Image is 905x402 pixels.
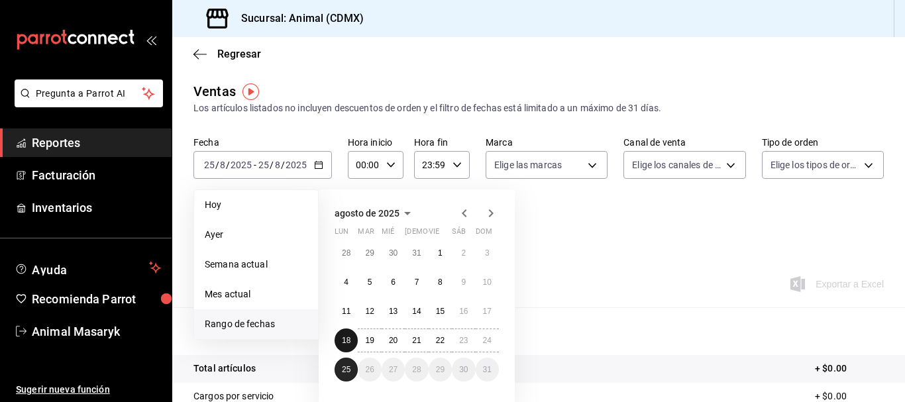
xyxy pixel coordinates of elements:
p: Total artículos [193,362,256,376]
button: 11 de agosto de 2025 [335,299,358,323]
button: 14 de agosto de 2025 [405,299,428,323]
span: - [254,160,256,170]
label: Tipo de orden [762,138,884,147]
abbr: 27 de agosto de 2025 [389,365,398,374]
span: Ayuda [32,260,144,276]
abbr: 30 de agosto de 2025 [459,365,468,374]
label: Fecha [193,138,332,147]
abbr: 26 de agosto de 2025 [365,365,374,374]
abbr: 19 de agosto de 2025 [365,336,374,345]
button: 18 de agosto de 2025 [335,328,358,352]
abbr: sábado [452,227,466,241]
div: Los artículos listados no incluyen descuentos de orden y el filtro de fechas está limitado a un m... [193,101,884,115]
button: 6 de agosto de 2025 [382,270,405,294]
abbr: 29 de julio de 2025 [365,248,374,258]
p: + $0.00 [815,362,884,376]
span: Facturación [32,166,161,184]
abbr: 6 de agosto de 2025 [391,277,396,287]
button: 31 de julio de 2025 [405,241,428,265]
abbr: 29 de agosto de 2025 [436,365,445,374]
span: / [215,160,219,170]
span: Reportes [32,134,161,152]
button: 5 de agosto de 2025 [358,270,381,294]
abbr: 5 de agosto de 2025 [368,277,372,287]
button: agosto de 2025 [335,205,415,221]
img: Tooltip marker [242,83,259,100]
button: 25 de agosto de 2025 [335,358,358,381]
label: Marca [486,138,608,147]
button: 1 de agosto de 2025 [429,241,452,265]
abbr: martes [358,227,374,241]
abbr: 20 de agosto de 2025 [389,336,398,345]
button: 15 de agosto de 2025 [429,299,452,323]
abbr: 31 de agosto de 2025 [483,365,492,374]
button: 9 de agosto de 2025 [452,270,475,294]
button: Pregunta a Parrot AI [15,79,163,107]
span: Rango de fechas [205,317,307,331]
span: Elige los tipos de orden [771,158,859,172]
button: Regresar [193,48,261,60]
abbr: 15 de agosto de 2025 [436,307,445,316]
abbr: 4 de agosto de 2025 [344,277,348,287]
button: 23 de agosto de 2025 [452,328,475,352]
abbr: 30 de julio de 2025 [389,248,398,258]
span: / [270,160,274,170]
h3: Sucursal: Animal (CDMX) [231,11,364,26]
abbr: 18 de agosto de 2025 [342,336,350,345]
abbr: 24 de agosto de 2025 [483,336,492,345]
abbr: 11 de agosto de 2025 [342,307,350,316]
abbr: 9 de agosto de 2025 [461,277,466,287]
button: 4 de agosto de 2025 [335,270,358,294]
button: 8 de agosto de 2025 [429,270,452,294]
span: Hoy [205,198,307,212]
label: Hora fin [414,138,470,147]
button: 28 de julio de 2025 [335,241,358,265]
abbr: 8 de agosto de 2025 [438,277,443,287]
button: 13 de agosto de 2025 [382,299,405,323]
abbr: 21 de agosto de 2025 [412,336,421,345]
button: 17 de agosto de 2025 [476,299,499,323]
abbr: lunes [335,227,348,241]
button: 3 de agosto de 2025 [476,241,499,265]
abbr: 13 de agosto de 2025 [389,307,398,316]
abbr: 28 de agosto de 2025 [412,365,421,374]
abbr: viernes [429,227,439,241]
input: -- [219,160,226,170]
abbr: miércoles [382,227,394,241]
span: agosto de 2025 [335,208,399,219]
abbr: 10 de agosto de 2025 [483,277,492,287]
span: Semana actual [205,258,307,272]
button: 19 de agosto de 2025 [358,328,381,352]
label: Canal de venta [623,138,745,147]
span: Mes actual [205,287,307,301]
abbr: 23 de agosto de 2025 [459,336,468,345]
abbr: 22 de agosto de 2025 [436,336,445,345]
abbr: 25 de agosto de 2025 [342,365,350,374]
span: Elige las marcas [494,158,562,172]
span: Ayer [205,228,307,242]
div: Ventas [193,81,236,101]
abbr: jueves [405,227,483,241]
abbr: 3 de agosto de 2025 [485,248,490,258]
span: Pregunta a Parrot AI [36,87,142,101]
span: / [281,160,285,170]
button: 28 de agosto de 2025 [405,358,428,381]
span: Elige los canales de venta [632,158,721,172]
input: ---- [230,160,252,170]
button: 24 de agosto de 2025 [476,328,499,352]
button: 29 de agosto de 2025 [429,358,452,381]
input: -- [203,160,215,170]
button: 22 de agosto de 2025 [429,328,452,352]
button: 31 de agosto de 2025 [476,358,499,381]
abbr: 1 de agosto de 2025 [438,248,443,258]
span: / [226,160,230,170]
abbr: 7 de agosto de 2025 [415,277,419,287]
button: 20 de agosto de 2025 [382,328,405,352]
span: Sugerir nueva función [16,383,161,397]
label: Hora inicio [348,138,403,147]
button: 27 de agosto de 2025 [382,358,405,381]
button: 2 de agosto de 2025 [452,241,475,265]
button: 10 de agosto de 2025 [476,270,499,294]
abbr: 28 de julio de 2025 [342,248,350,258]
